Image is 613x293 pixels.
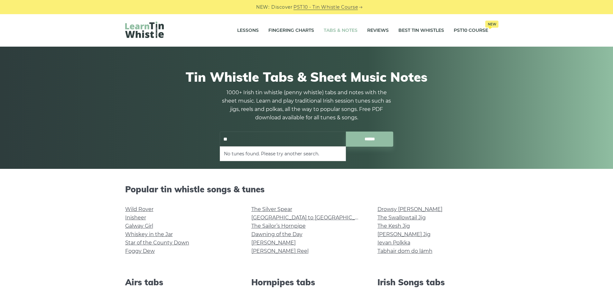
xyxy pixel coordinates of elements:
a: Inisheer [125,215,146,221]
a: Dawning of the Day [251,231,302,237]
a: The Silver Spear [251,206,292,212]
span: New [485,21,498,28]
a: PST10 CourseNew [454,23,488,39]
a: Reviews [367,23,389,39]
a: Lessons [237,23,259,39]
h2: Irish Songs tabs [377,277,488,287]
h2: Popular tin whistle songs & tunes [125,184,488,194]
a: The Swallowtail Jig [377,215,426,221]
a: [PERSON_NAME] [251,240,296,246]
a: Wild Rover [125,206,153,212]
li: No tunes found. Please try another search. [224,150,342,158]
a: Whiskey in the Jar [125,231,173,237]
a: Foggy Dew [125,248,155,254]
a: Best Tin Whistles [398,23,444,39]
a: Star of the County Down [125,240,189,246]
img: LearnTinWhistle.com [125,22,164,38]
a: [PERSON_NAME] Reel [251,248,309,254]
a: Tabs & Notes [324,23,358,39]
a: [PERSON_NAME] Jig [377,231,431,237]
a: Fingering Charts [268,23,314,39]
a: The Kesh Jig [377,223,410,229]
a: Galway Girl [125,223,153,229]
a: Drowsy [PERSON_NAME] [377,206,442,212]
a: Tabhair dom do lámh [377,248,432,254]
h2: Airs tabs [125,277,236,287]
a: Ievan Polkka [377,240,410,246]
p: 1000+ Irish tin whistle (penny whistle) tabs and notes with the sheet music. Learn and play tradi... [220,88,394,122]
a: [GEOGRAPHIC_DATA] to [GEOGRAPHIC_DATA] [251,215,370,221]
h2: Hornpipes tabs [251,277,362,287]
a: The Sailor’s Hornpipe [251,223,306,229]
h1: Tin Whistle Tabs & Sheet Music Notes [125,69,488,85]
